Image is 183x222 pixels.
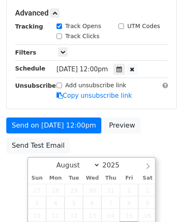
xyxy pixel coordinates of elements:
[64,209,83,222] span: August 12, 2025
[101,175,120,181] span: Thu
[46,175,64,181] span: Mon
[15,23,43,30] strong: Tracking
[46,184,64,196] span: July 28, 2025
[120,175,138,181] span: Fri
[83,196,101,209] span: August 6, 2025
[120,196,138,209] span: August 8, 2025
[138,175,157,181] span: Sat
[127,22,160,31] label: UTM Codes
[6,118,101,133] a: Send on [DATE] 12:00pm
[83,175,101,181] span: Wed
[28,209,46,222] span: August 10, 2025
[101,184,120,196] span: July 31, 2025
[15,49,36,56] strong: Filters
[15,8,168,18] h5: Advanced
[120,184,138,196] span: August 1, 2025
[138,184,157,196] span: August 2, 2025
[64,175,83,181] span: Tue
[101,209,120,222] span: August 14, 2025
[138,209,157,222] span: August 16, 2025
[83,184,101,196] span: July 30, 2025
[57,92,132,99] a: Copy unsubscribe link
[141,182,183,222] iframe: Chat Widget
[15,65,45,72] strong: Schedule
[28,175,46,181] span: Sun
[65,22,101,31] label: Track Opens
[64,196,83,209] span: August 5, 2025
[100,161,130,169] input: Year
[15,82,56,89] strong: Unsubscribe
[138,196,157,209] span: August 9, 2025
[28,196,46,209] span: August 3, 2025
[65,32,100,41] label: Track Clicks
[120,209,138,222] span: August 15, 2025
[64,184,83,196] span: July 29, 2025
[83,209,101,222] span: August 13, 2025
[28,184,46,196] span: July 27, 2025
[103,118,140,133] a: Preview
[46,209,64,222] span: August 11, 2025
[57,65,108,73] span: [DATE] 12:00pm
[46,196,64,209] span: August 4, 2025
[6,138,70,154] a: Send Test Email
[65,81,126,90] label: Add unsubscribe link
[101,196,120,209] span: August 7, 2025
